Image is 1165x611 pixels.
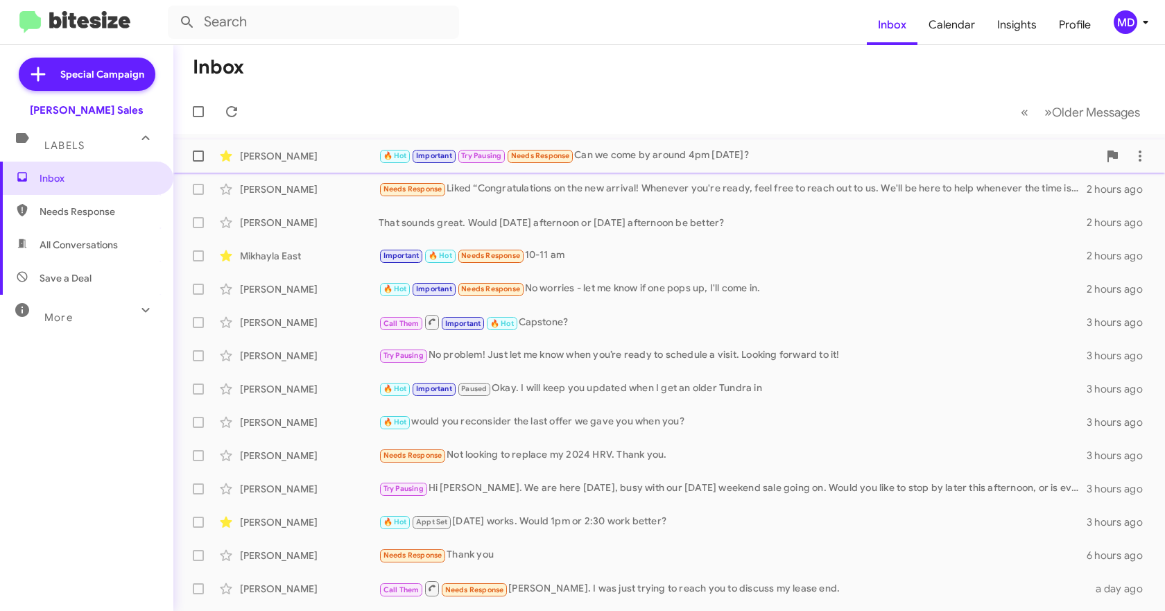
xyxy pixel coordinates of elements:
[1087,549,1154,562] div: 6 hours ago
[1021,103,1028,121] span: «
[240,515,379,529] div: [PERSON_NAME]
[40,238,118,252] span: All Conversations
[917,5,986,45] a: Calendar
[1013,98,1148,126] nav: Page navigation example
[379,248,1087,264] div: 10-11 am
[240,415,379,429] div: [PERSON_NAME]
[445,319,481,328] span: Important
[379,281,1087,297] div: No worries - let me know if one pops up, I'll come in.
[193,56,244,78] h1: Inbox
[379,481,1087,497] div: Hi [PERSON_NAME]. We are here [DATE], busy with our [DATE] weekend sale going on. Would you like ...
[490,319,514,328] span: 🔥 Hot
[379,181,1087,197] div: Liked “Congratulations on the new arrival! Whenever you're ready, feel free to reach out to us. W...
[1087,382,1154,396] div: 3 hours ago
[40,205,157,218] span: Needs Response
[379,580,1090,597] div: [PERSON_NAME]. I was just trying to reach you to discuss my lease end.
[383,251,420,260] span: Important
[379,148,1098,164] div: Can we come by around 4pm [DATE]?
[416,384,452,393] span: Important
[240,316,379,329] div: [PERSON_NAME]
[240,216,379,230] div: [PERSON_NAME]
[379,414,1087,430] div: would you reconsider the last offer we gave you when you?
[1087,182,1154,196] div: 2 hours ago
[1087,415,1154,429] div: 3 hours ago
[1087,349,1154,363] div: 3 hours ago
[383,384,407,393] span: 🔥 Hot
[416,517,448,526] span: Appt Set
[383,585,420,594] span: Call Them
[1087,216,1154,230] div: 2 hours ago
[240,582,379,596] div: [PERSON_NAME]
[168,6,459,39] input: Search
[240,349,379,363] div: [PERSON_NAME]
[461,251,520,260] span: Needs Response
[1052,105,1140,120] span: Older Messages
[1012,98,1037,126] button: Previous
[240,382,379,396] div: [PERSON_NAME]
[383,351,424,360] span: Try Pausing
[240,549,379,562] div: [PERSON_NAME]
[379,547,1087,563] div: Thank you
[383,451,442,460] span: Needs Response
[1102,10,1150,34] button: MD
[379,216,1087,230] div: That sounds great. Would [DATE] afternoon or [DATE] afternoon be better?
[30,103,144,117] div: [PERSON_NAME] Sales
[1048,5,1102,45] a: Profile
[383,151,407,160] span: 🔥 Hot
[461,284,520,293] span: Needs Response
[383,517,407,526] span: 🔥 Hot
[1087,282,1154,296] div: 2 hours ago
[1114,10,1137,34] div: MD
[240,249,379,263] div: Mikhayla East
[60,67,144,81] span: Special Campaign
[1087,449,1154,463] div: 3 hours ago
[1087,515,1154,529] div: 3 hours ago
[40,171,157,185] span: Inbox
[379,313,1087,331] div: Capstone?
[44,139,85,152] span: Labels
[40,271,92,285] span: Save a Deal
[44,311,73,324] span: More
[240,182,379,196] div: [PERSON_NAME]
[1087,482,1154,496] div: 3 hours ago
[511,151,570,160] span: Needs Response
[1087,316,1154,329] div: 3 hours ago
[383,284,407,293] span: 🔥 Hot
[379,447,1087,463] div: Not looking to replace my 2024 HRV. Thank you.
[1087,249,1154,263] div: 2 hours ago
[240,449,379,463] div: [PERSON_NAME]
[383,319,420,328] span: Call Them
[383,184,442,193] span: Needs Response
[1090,582,1154,596] div: a day ago
[429,251,452,260] span: 🔥 Hot
[240,149,379,163] div: [PERSON_NAME]
[379,381,1087,397] div: Okay. I will keep you updated when I get an older Tundra in
[461,151,501,160] span: Try Pausing
[383,551,442,560] span: Needs Response
[1036,98,1148,126] button: Next
[416,151,452,160] span: Important
[445,585,504,594] span: Needs Response
[19,58,155,91] a: Special Campaign
[986,5,1048,45] a: Insights
[240,282,379,296] div: [PERSON_NAME]
[379,347,1087,363] div: No problem! Just let me know when you’re ready to schedule a visit. Looking forward to it!
[461,384,487,393] span: Paused
[383,418,407,427] span: 🔥 Hot
[379,514,1087,530] div: [DATE] works. Would 1pm or 2:30 work better?
[383,484,424,493] span: Try Pausing
[416,284,452,293] span: Important
[1044,103,1052,121] span: »
[240,482,379,496] div: [PERSON_NAME]
[867,5,917,45] a: Inbox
